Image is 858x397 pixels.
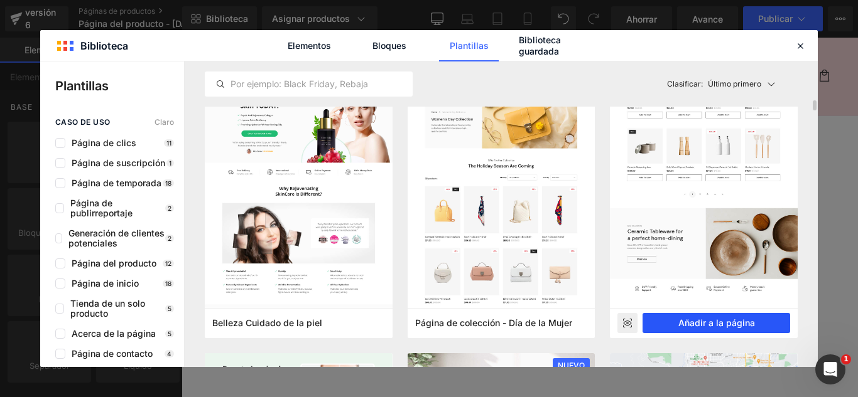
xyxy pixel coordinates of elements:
font: Acerca de la página [72,328,156,339]
font: 5 [168,330,171,337]
font: 1 [844,355,849,363]
font: Añadir a la página [678,317,755,328]
font: 11 [166,139,171,147]
img: PARABRISA [87,125,300,338]
span: Belleza Cuidado de la piel [212,317,322,329]
font: Bloques [372,40,406,51]
font: Página de temporada [72,177,161,188]
iframe: Chat en vivo de Intercom [815,354,845,384]
font: Título predeterminado [403,211,524,225]
div: Avance [617,313,638,333]
font: Plantillas [450,40,489,51]
button: Añadir a la cesta [497,287,637,318]
font: Página de suscripción [72,157,165,168]
button: Clasificar:Último primero [662,71,798,97]
font: 5 [168,305,171,312]
font: Claro [155,117,174,127]
font: S/. 165.00 [517,153,566,167]
font: Añadir a la cesta [516,295,618,310]
font: 18 [165,280,171,287]
font: 2 [168,204,171,212]
font: Inicio [31,36,57,48]
img: Exclusiva Perú [315,5,440,80]
font: caso de uso [55,117,110,127]
font: Catálogo [72,36,116,48]
font: Página del producto [72,258,156,268]
span: Página de colección - Día de la Mujer [415,317,572,329]
font: S/. 99.00 [572,153,616,167]
font: Página de colección - Día de la Mujer [415,317,572,328]
font: Último primero [708,79,761,88]
summary: Búsqueda [653,29,681,56]
font: 4 [167,350,171,357]
font: Cantidad [543,240,591,254]
font: Página de inicio [72,278,139,288]
font: Página de contacto [72,348,153,359]
font: Generación de clientes potenciales [68,228,165,248]
a: PARABRISA [528,132,605,147]
font: NUEVO [558,361,585,370]
a: Inicio [24,29,64,55]
a: Catálogo [64,29,123,55]
font: Título [389,188,420,202]
font: Tienda de un solo producto [70,298,145,319]
font: Contacto [130,36,176,48]
button: Añadir a la página [643,313,790,333]
a: Contacto [122,29,183,55]
font: PARABRISA [528,130,605,148]
font: 1 [169,159,171,167]
font: Elementos [288,40,331,51]
font: Biblioteca guardada [519,34,561,56]
font: 18 [165,179,171,187]
font: 2 [168,235,171,242]
font: Página de clics [72,137,136,148]
input: Por ejemplo: Black Friday, Rebajas,... [205,77,412,92]
font: Belleza Cuidado de la piel [212,317,322,328]
font: Página de publirreportaje [70,198,133,218]
font: Plantillas [55,78,109,93]
font: Clasificar: [667,79,703,88]
font: 12 [165,260,171,267]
